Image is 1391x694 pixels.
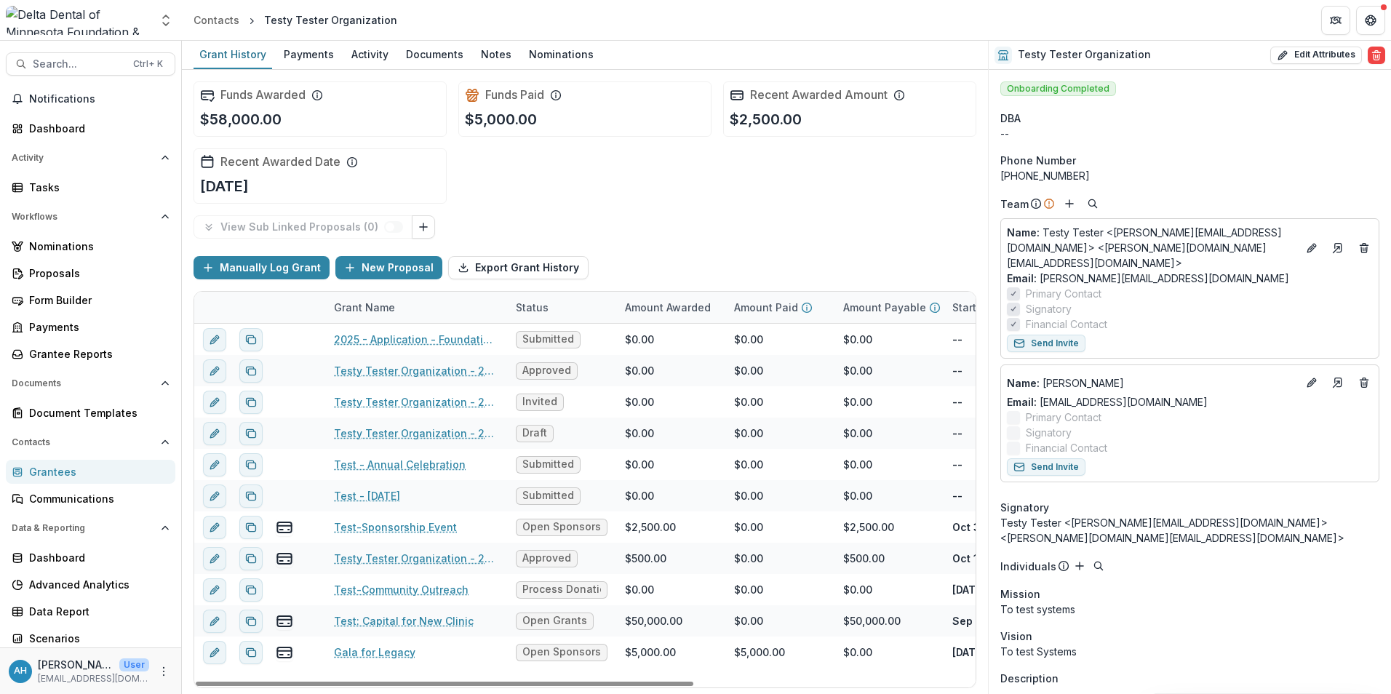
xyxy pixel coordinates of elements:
[1007,272,1037,284] span: Email:
[29,266,164,281] div: Proposals
[278,41,340,69] a: Payments
[29,239,164,254] div: Nominations
[346,41,394,69] a: Activity
[1026,440,1107,455] span: Financial Contact
[1007,396,1037,408] span: Email:
[29,631,164,646] div: Scenarios
[335,256,442,279] button: New Proposal
[522,521,601,533] span: Open Sponsorships
[952,363,962,378] p: --
[400,44,469,65] div: Documents
[1368,47,1385,64] button: Delete
[734,645,785,660] div: $5,000.00
[625,457,654,472] div: $0.00
[239,547,263,570] button: Duplicate proposal
[625,488,654,503] div: $0.00
[734,394,763,410] div: $0.00
[522,396,557,408] span: Invited
[203,453,226,476] button: edit
[1303,374,1320,391] button: Edit
[834,292,944,323] div: Amount Payable
[1007,226,1040,239] span: Name :
[1326,371,1350,394] a: Go to contact
[1000,153,1076,168] span: Phone Number
[1007,225,1297,271] p: Testy Tester <[PERSON_NAME][EMAIL_ADDRESS][DOMAIN_NAME]> <[PERSON_NAME][DOMAIN_NAME][EMAIL_ADDRES...
[843,519,894,535] div: $2,500.00
[507,300,557,315] div: Status
[507,292,616,323] div: Status
[1270,47,1362,64] button: Edit Attributes
[952,645,985,660] p: [DATE]
[334,363,498,378] a: Testy Tester Organization - 2025 - Inquiry Form
[334,457,466,472] a: Test - Annual Celebration
[203,484,226,508] button: edit
[1000,500,1049,515] span: Signatory
[522,427,547,439] span: Draft
[155,663,172,680] button: More
[6,205,175,228] button: Open Workflows
[523,41,599,69] a: Nominations
[625,582,654,597] div: $0.00
[1007,375,1297,391] p: [PERSON_NAME]
[734,613,763,629] div: $0.00
[346,44,394,65] div: Activity
[734,519,763,535] div: $0.00
[239,359,263,383] button: Duplicate proposal
[334,519,457,535] a: Test-Sponsorship Event
[276,550,293,567] button: view-payments
[12,153,155,163] span: Activity
[952,488,962,503] p: --
[1000,602,1379,617] p: To test systems
[29,550,164,565] div: Dashboard
[334,488,400,503] a: Test - [DATE]
[952,457,962,472] p: --
[38,672,149,685] p: [EMAIL_ADDRESS][DOMAIN_NAME]
[734,582,763,597] div: $0.00
[625,363,654,378] div: $0.00
[38,657,113,672] p: [PERSON_NAME]
[734,426,763,441] div: $0.00
[200,175,249,197] p: [DATE]
[12,523,155,533] span: Data & Reporting
[465,108,537,130] p: $5,000.00
[1000,126,1379,141] div: --
[1026,425,1072,440] span: Signatory
[6,626,175,650] a: Scenarios
[625,332,654,347] div: $0.00
[843,300,926,315] p: Amount Payable
[334,426,498,441] a: Testy Tester Organization - 2025 - Application - Sponsorship
[6,87,175,111] button: Notifications
[522,364,571,377] span: Approved
[1007,335,1085,352] button: Send Invite
[843,551,885,566] div: $500.00
[29,464,164,479] div: Grantees
[843,488,872,503] div: $0.00
[412,215,435,239] button: Link Grants
[475,41,517,69] a: Notes
[1000,111,1021,126] span: DBA
[203,516,226,539] button: edit
[734,551,763,566] div: $0.00
[843,426,872,441] div: $0.00
[725,292,834,323] div: Amount Paid
[203,578,226,602] button: edit
[6,487,175,511] a: Communications
[1026,286,1101,301] span: Primary Contact
[1000,671,1059,686] span: Description
[730,108,802,130] p: $2,500.00
[29,121,164,136] div: Dashboard
[6,288,175,312] a: Form Builder
[325,300,404,315] div: Grant Name
[203,610,226,633] button: edit
[194,215,412,239] button: View Sub Linked Proposals (0)
[334,645,415,660] a: Gala for Legacy
[6,234,175,258] a: Nominations
[1018,49,1151,61] h2: Testy Tester Organization
[239,578,263,602] button: Duplicate proposal
[1000,629,1032,644] span: Vision
[843,332,872,347] div: $0.00
[1356,6,1385,35] button: Get Help
[843,457,872,472] div: $0.00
